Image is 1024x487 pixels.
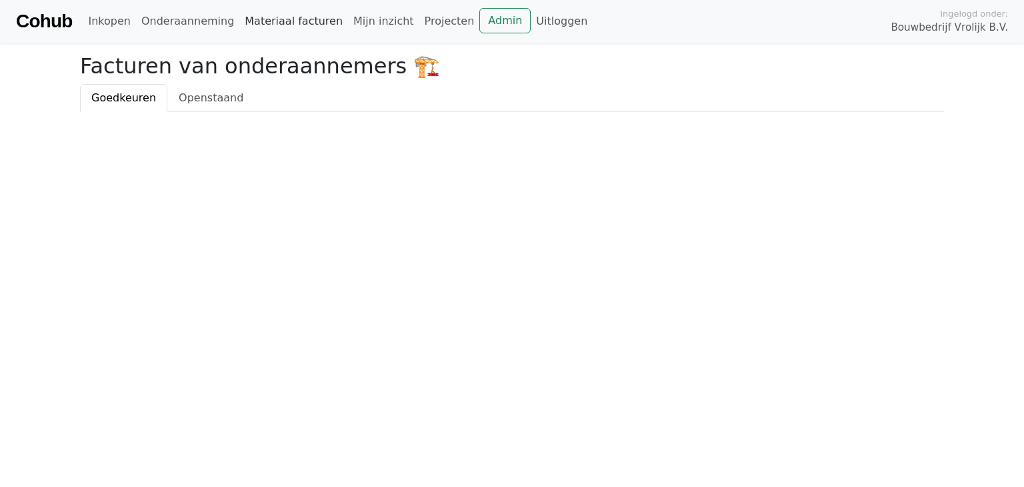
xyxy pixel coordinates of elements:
a: Mijn inzicht [348,8,419,35]
a: Admin [479,8,531,33]
span: Goedkeuren [91,91,156,104]
span: Ingelogd onder: [940,7,1008,20]
a: Uitloggen [531,8,593,35]
a: Materiaal facturen [239,8,348,35]
a: Cohub [16,5,72,37]
a: Openstaand [167,84,255,112]
span: Openstaand [179,91,243,104]
a: Projecten [419,8,480,35]
a: Inkopen [83,8,135,35]
a: Onderaanneming [136,8,239,35]
a: Goedkeuren [80,84,167,112]
span: Bouwbedrijf Vrolijk B.V. [891,20,1008,35]
h2: Facturen van onderaannemers 🏗️ [80,53,944,79]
